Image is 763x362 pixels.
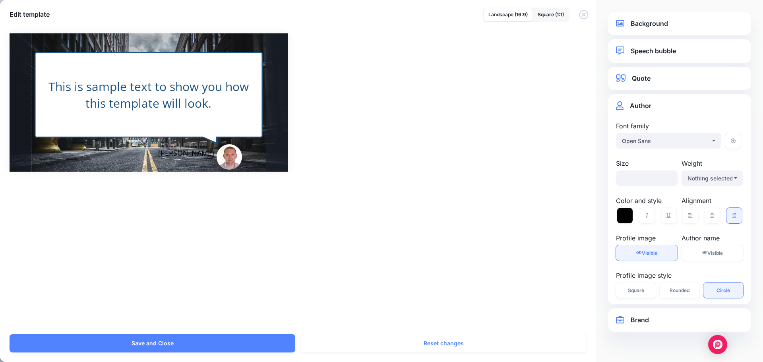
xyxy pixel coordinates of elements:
[616,46,743,56] a: Speech bubble
[45,78,252,112] div: This is sample text to show you how this template will look.
[301,334,587,352] button: Reset changes
[707,250,723,256] span: Visible
[616,271,743,280] label: Profile image style
[616,159,678,168] label: Size
[717,288,730,293] span: Circle
[616,101,743,111] a: Author
[616,121,721,131] label: Font family
[616,196,678,205] label: Color and style
[687,174,732,183] div: Nothing selected
[616,315,743,325] a: Brand
[616,233,678,243] label: Profile image
[682,245,743,261] a: Visibility
[616,133,721,149] button: Open Sans
[682,170,743,186] button: Nothing selected
[628,288,644,293] span: Square
[682,233,743,243] label: Author name
[682,159,743,168] label: Weight
[682,196,743,205] label: Alignment
[533,8,569,21] a: Square (1:1)
[10,10,50,19] h5: Edit template
[622,136,711,146] div: Open Sans
[158,148,214,159] span: [PERSON_NAME]
[616,18,743,29] a: Background
[708,335,727,354] div: Open Intercom Messenger
[10,334,295,352] button: Save and Close
[670,288,689,293] span: Rounded
[642,250,657,256] span: Visible
[484,8,533,21] a: Landscape (16:9)
[616,73,743,84] a: Quote
[181,157,214,167] span: Fraction ERP
[616,245,678,261] a: Visibility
